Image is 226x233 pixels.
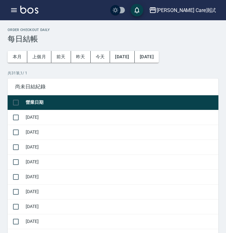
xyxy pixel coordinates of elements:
[91,51,110,63] button: 今天
[24,169,218,184] td: [DATE]
[24,125,218,140] td: [DATE]
[24,140,218,154] td: [DATE]
[24,154,218,169] td: [DATE]
[24,214,218,229] td: [DATE]
[8,35,218,43] h3: 每日結帳
[157,6,216,14] div: [PERSON_NAME] Care測試
[24,95,218,110] th: 營業日期
[71,51,91,63] button: 昨天
[24,184,218,199] td: [DATE]
[135,51,159,63] button: [DATE]
[27,51,51,63] button: 上個月
[24,199,218,214] td: [DATE]
[15,84,211,90] span: 尚未日結紀錄
[24,110,218,125] td: [DATE]
[51,51,71,63] button: 前天
[146,4,218,17] button: [PERSON_NAME] Care測試
[131,4,143,16] button: save
[20,6,38,14] img: Logo
[8,51,27,63] button: 本月
[110,51,134,63] button: [DATE]
[8,70,218,76] p: 共 31 筆, 1 / 1
[8,28,218,32] h2: Order checkout daily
